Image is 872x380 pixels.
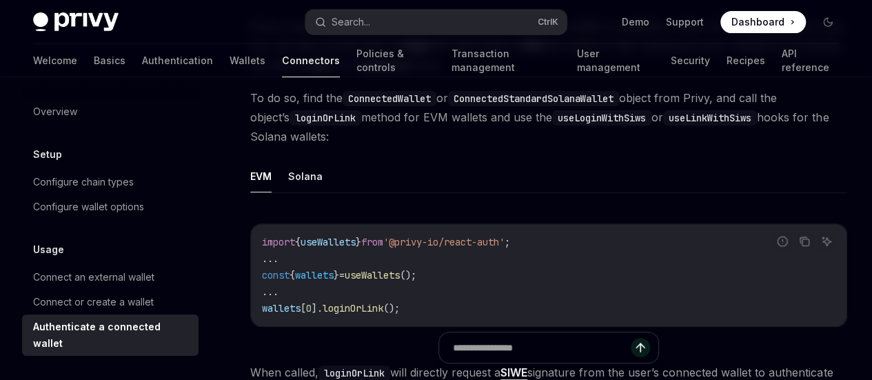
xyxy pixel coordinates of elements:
div: Configure wallet options [33,199,144,215]
a: Transaction management [452,44,560,77]
button: EVM [250,160,272,192]
a: Authenticate a connected wallet [22,314,199,356]
div: Authenticate a connected wallet [33,319,190,352]
a: Connectors [282,44,340,77]
code: loginOrLink [290,110,361,126]
div: Overview [33,103,77,120]
a: Overview [22,99,199,124]
button: Copy the contents from the code block [795,232,813,250]
button: Search...CtrlK [305,10,567,34]
span: { [290,269,295,281]
h5: Setup [33,146,62,163]
span: Ctrl K [538,17,558,28]
span: wallets [262,302,301,314]
code: useLinkWithSiws [663,110,757,126]
a: Dashboard [720,11,806,33]
div: Connect an external wallet [33,269,154,286]
span: Dashboard [731,15,784,29]
span: useWallets [301,236,356,248]
button: Report incorrect code [773,232,791,250]
span: ]. [312,302,323,314]
span: import [262,236,295,248]
span: [ [301,302,306,314]
span: ... [262,252,278,265]
div: Search... [332,14,370,30]
span: To do so, find the or object from Privy, and call the object’s method for EVM wallets and use the... [250,88,847,146]
span: = [339,269,345,281]
img: dark logo [33,12,119,32]
span: ; [505,236,510,248]
span: wallets [295,269,334,281]
a: Configure chain types [22,170,199,194]
span: loginOrLink [323,302,383,314]
button: Send message [631,338,650,357]
a: Support [666,15,704,29]
a: Configure wallet options [22,194,199,219]
span: { [295,236,301,248]
button: Toggle dark mode [817,11,839,33]
span: const [262,269,290,281]
a: Policies & controls [356,44,435,77]
div: Connect or create a wallet [33,294,154,310]
button: Solana [288,160,323,192]
span: (); [383,302,400,314]
span: 0 [306,302,312,314]
a: Security [671,44,710,77]
code: ConnectedWallet [343,91,436,106]
a: Authentication [142,44,213,77]
span: } [334,269,339,281]
a: Basics [94,44,125,77]
a: Recipes [727,44,765,77]
code: useLoginWithSiws [552,110,651,126]
div: Configure chain types [33,174,134,190]
span: ... [262,286,278,298]
span: (); [400,269,416,281]
a: User management [577,44,654,77]
a: API reference [782,44,839,77]
button: Ask AI [818,232,835,250]
h5: Usage [33,241,64,258]
a: Connect or create a wallet [22,290,199,314]
a: Welcome [33,44,77,77]
span: useWallets [345,269,400,281]
a: Connect an external wallet [22,265,199,290]
code: ConnectedStandardSolanaWallet [448,91,619,106]
a: Demo [622,15,649,29]
span: '@privy-io/react-auth' [383,236,505,248]
span: } [356,236,361,248]
span: from [361,236,383,248]
a: Wallets [230,44,265,77]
